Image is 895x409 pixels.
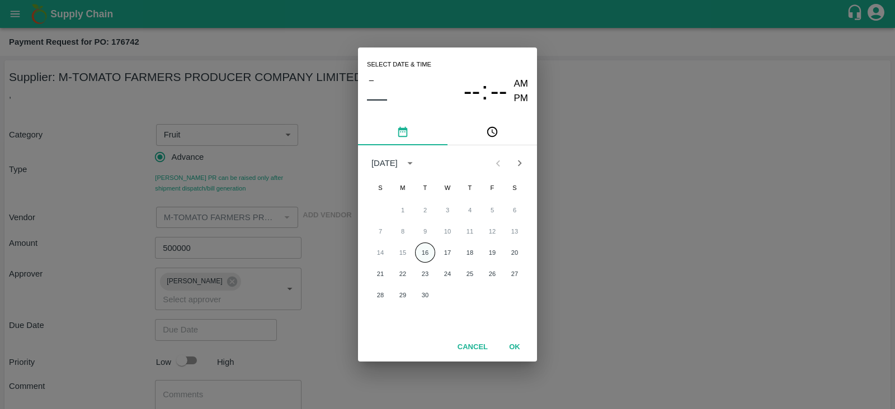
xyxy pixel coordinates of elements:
span: Tuesday [415,177,435,199]
span: – [369,73,374,87]
span: Monday [393,177,413,199]
span: Wednesday [437,177,458,199]
span: : [481,77,488,106]
button: 29 [393,285,413,305]
button: -- [464,77,481,106]
button: Next month [509,153,530,174]
button: -- [491,77,507,106]
button: Cancel [453,337,492,357]
button: PM [514,91,529,106]
span: Saturday [505,177,525,199]
span: Sunday [370,177,390,199]
button: calendar view is open, switch to year view [401,154,419,172]
button: 21 [370,264,390,284]
div: [DATE] [371,157,398,169]
button: 30 [415,285,435,305]
button: –– [367,87,387,110]
button: pick date [358,118,447,145]
button: 17 [437,242,458,263]
button: AM [514,77,529,92]
button: 27 [505,264,525,284]
span: Thursday [460,177,480,199]
button: 23 [415,264,435,284]
button: 28 [370,285,390,305]
button: OK [497,337,533,357]
button: 20 [505,242,525,263]
span: Friday [482,177,502,199]
button: pick time [447,118,537,145]
span: Select date & time [367,56,431,73]
button: 16 [415,242,435,263]
button: 19 [482,242,502,263]
button: 24 [437,264,458,284]
button: 25 [460,264,480,284]
button: 18 [460,242,480,263]
button: 26 [482,264,502,284]
button: 22 [393,264,413,284]
button: – [367,73,376,87]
